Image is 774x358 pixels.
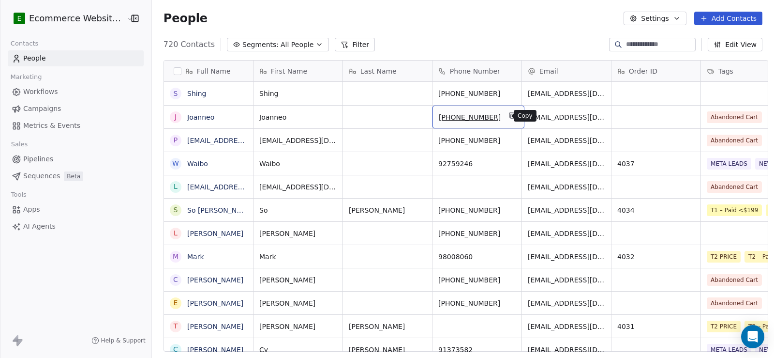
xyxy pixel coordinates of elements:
[175,112,177,122] div: J
[101,337,146,344] span: Help & Support
[187,299,243,307] a: [PERSON_NAME]
[438,136,516,145] span: [PHONE_NUMBER]
[259,275,337,285] span: [PERSON_NAME]
[172,158,179,169] div: W
[528,159,605,169] span: [EMAIL_ADDRESS][DOMAIN_NAME]
[528,298,605,308] span: [EMAIL_ADDRESS][DOMAIN_NAME]
[23,154,53,164] span: Pipelines
[707,344,751,356] span: META LEADS
[187,276,243,284] a: [PERSON_NAME]
[438,229,516,238] span: [PHONE_NUMBER]
[23,87,58,97] span: Workflows
[164,61,253,81] div: Full Name
[707,251,741,263] span: T2 PRICE
[335,38,375,51] button: Filter
[173,344,178,355] div: C
[707,135,762,146] span: Abandoned Cart
[438,89,516,98] span: [PHONE_NUMBER]
[539,66,558,76] span: Email
[718,66,733,76] span: Tags
[708,38,762,51] button: Edit View
[438,345,516,355] span: 91373582
[12,10,120,27] button: EEcommerce Website Builder
[259,229,337,238] span: [PERSON_NAME]
[438,275,516,285] span: [PHONE_NUMBER]
[8,118,144,134] a: Metrics & Events
[707,321,741,332] span: T2 PRICE
[8,101,144,117] a: Campaigns
[187,183,306,191] a: [EMAIL_ADDRESS][DOMAIN_NAME]
[611,61,700,81] div: Order ID
[91,337,146,344] a: Help & Support
[187,346,243,354] a: [PERSON_NAME]
[8,84,144,100] a: Workflows
[528,182,605,192] span: [EMAIL_ADDRESS][DOMAIN_NAME]
[259,182,337,192] span: [EMAIL_ADDRESS][DOMAIN_NAME]
[23,221,56,232] span: AI Agents
[259,112,337,122] span: Joanneo
[528,112,605,122] span: [EMAIL_ADDRESS][DOMAIN_NAME]
[438,298,516,308] span: [PHONE_NUMBER]
[528,89,605,98] span: [EMAIL_ADDRESS][DOMAIN_NAME]
[707,181,762,193] span: Abandoned Cart
[617,159,695,169] span: 4037
[7,187,30,202] span: Tools
[741,325,764,348] div: Open Intercom Messenger
[29,12,124,25] span: Ecommerce Website Builder
[259,205,337,215] span: So
[438,159,516,169] span: 92759246
[259,298,337,308] span: [PERSON_NAME]
[164,11,208,26] span: People
[6,36,43,51] span: Contacts
[259,136,337,145] span: [EMAIL_ADDRESS][DOMAIN_NAME]
[174,135,178,145] div: p
[624,12,686,25] button: Settings
[629,66,657,76] span: Order ID
[349,322,426,331] span: [PERSON_NAME]
[242,40,279,50] span: Segments:
[23,171,60,181] span: Sequences
[528,205,605,215] span: [EMAIL_ADDRESS][DOMAIN_NAME]
[173,275,178,285] div: C
[707,297,762,309] span: Abandoned Cart
[253,61,342,81] div: First Name
[8,151,144,167] a: Pipelines
[439,112,501,122] span: [PHONE_NUMBER]
[197,66,231,76] span: Full Name
[432,61,521,81] div: Phone Number
[349,205,426,215] span: [PERSON_NAME]
[17,14,22,23] span: E
[173,251,179,262] div: M
[187,206,254,214] a: So [PERSON_NAME]
[8,50,144,66] a: People
[707,111,762,123] span: Abandoned Cart
[187,113,214,121] a: Joanneo
[617,252,695,262] span: 4032
[707,204,762,216] span: T1 – Paid <$199
[522,61,611,81] div: Email
[259,89,337,98] span: Shing
[528,136,605,145] span: [EMAIL_ADDRESS][DOMAIN_NAME]
[271,66,307,76] span: First Name
[438,252,516,262] span: 98008060
[23,104,61,114] span: Campaigns
[6,70,46,84] span: Marketing
[707,158,751,170] span: META LEADS
[187,137,306,144] a: [EMAIL_ADDRESS][DOMAIN_NAME]
[281,40,313,50] span: All People
[174,228,178,238] div: L
[617,205,695,215] span: 4034
[8,218,144,234] a: AI Agents
[23,204,40,215] span: Apps
[518,112,533,120] p: Copy
[528,275,605,285] span: [EMAIL_ADDRESS][DOMAIN_NAME]
[259,159,337,169] span: Waibo
[173,298,178,308] div: E
[164,82,253,352] div: grid
[343,61,432,81] div: Last Name
[173,205,178,215] div: S
[528,345,605,355] span: [EMAIL_ADDRESS][DOMAIN_NAME]
[64,171,83,181] span: Beta
[528,229,605,238] span: [EMAIL_ADDRESS][DOMAIN_NAME]
[174,321,178,331] div: T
